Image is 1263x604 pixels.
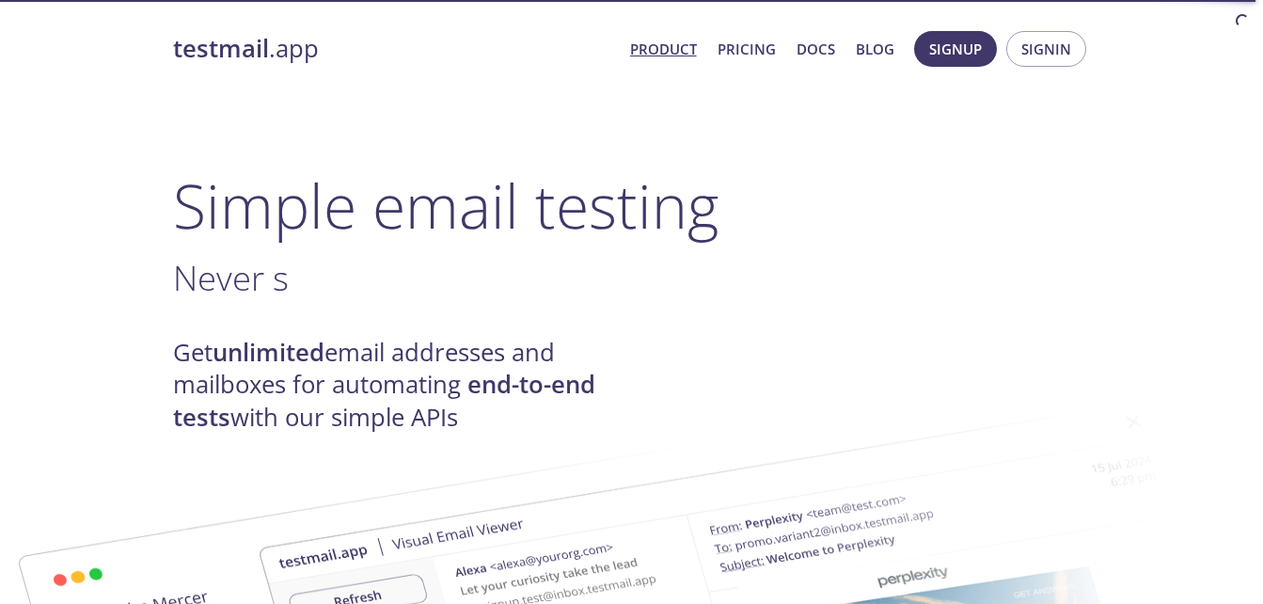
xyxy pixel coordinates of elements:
[914,31,997,67] button: Signup
[1021,37,1071,61] span: Signin
[1006,31,1086,67] button: Signin
[213,336,324,369] strong: unlimited
[856,37,894,61] a: Blog
[630,37,697,61] a: Product
[797,37,835,61] a: Docs
[173,337,632,434] h4: Get email addresses and mailboxes for automating with our simple APIs
[173,32,269,65] strong: testmail
[929,37,982,61] span: Signup
[173,368,595,433] strong: end-to-end tests
[173,33,615,65] a: testmail.app
[718,37,776,61] a: Pricing
[173,254,289,301] span: Never s
[173,169,1091,242] h1: Simple email testing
